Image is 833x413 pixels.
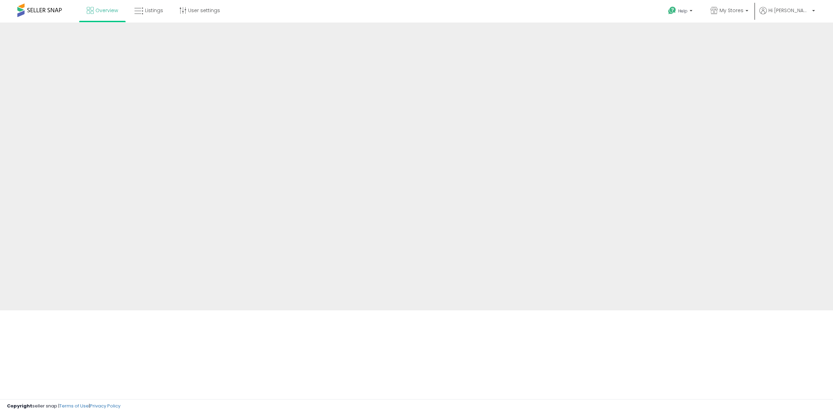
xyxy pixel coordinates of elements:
a: Hi [PERSON_NAME] [759,7,815,23]
span: Listings [145,7,163,14]
span: Overview [95,7,118,14]
span: Help [678,8,688,14]
a: Help [663,1,699,23]
span: Hi [PERSON_NAME] [768,7,810,14]
i: Get Help [668,6,676,15]
span: My Stores [720,7,743,14]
